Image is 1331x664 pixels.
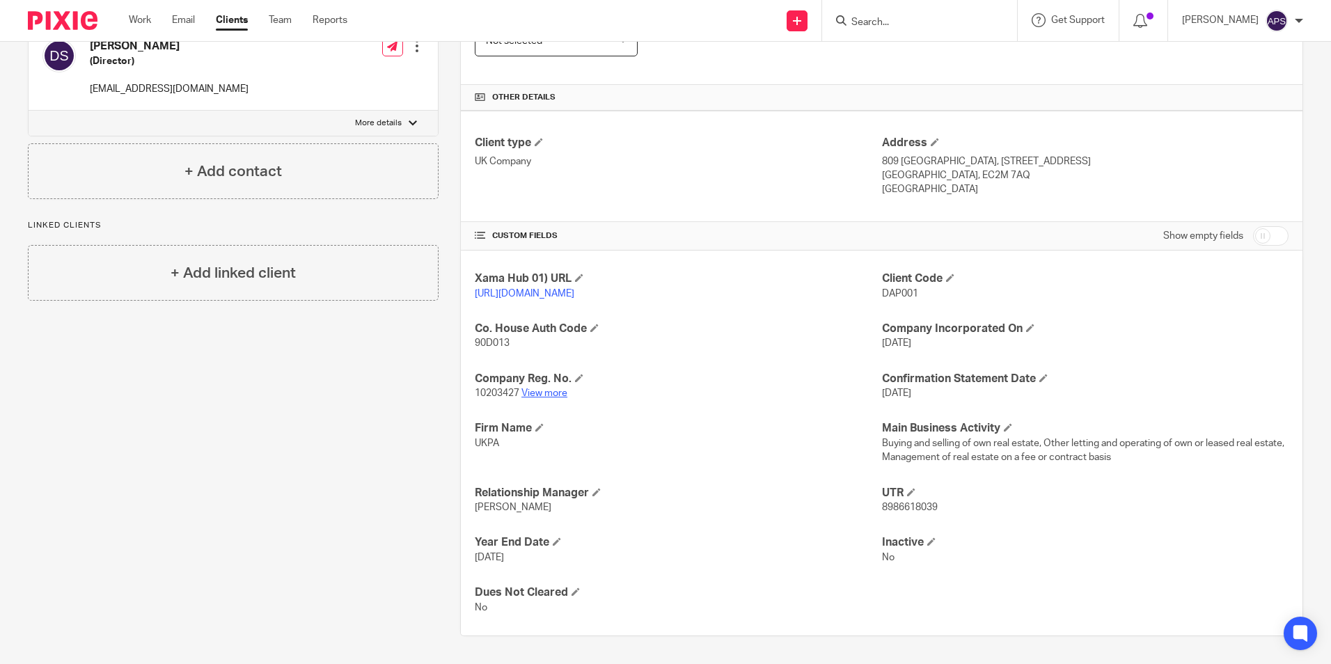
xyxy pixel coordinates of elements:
h4: Firm Name [475,421,881,436]
h4: Company Incorporated On [882,322,1289,336]
h4: Confirmation Statement Date [882,372,1289,386]
a: Clients [216,13,248,27]
p: Linked clients [28,220,439,231]
span: [PERSON_NAME] [475,503,551,512]
p: UK Company [475,155,881,168]
a: [URL][DOMAIN_NAME] [475,289,574,299]
h4: Dues Not Cleared [475,585,881,600]
span: No [882,553,895,562]
h4: Client Code [882,271,1289,286]
a: Work [129,13,151,27]
span: Buying and selling of own real estate, Other letting and operating of own or leased real estate, ... [882,438,1284,462]
p: [PERSON_NAME] [1182,13,1259,27]
h4: Year End Date [475,535,881,550]
h4: + Add linked client [171,262,296,284]
span: Other details [492,92,556,103]
span: [DATE] [882,338,911,348]
span: 8986618039 [882,503,938,512]
h4: Client type [475,136,881,150]
span: No [475,603,487,612]
h4: + Add contact [184,161,282,182]
p: More details [355,118,402,129]
input: Search [850,17,975,29]
h4: Address [882,136,1289,150]
img: svg%3E [1266,10,1288,32]
a: View more [521,388,567,398]
h4: Relationship Manager [475,486,881,500]
img: svg%3E [42,39,76,72]
span: [DATE] [475,553,504,562]
p: [GEOGRAPHIC_DATA], EC2M 7AQ [882,168,1289,182]
a: Email [172,13,195,27]
h4: [PERSON_NAME] [90,39,249,54]
label: Show empty fields [1163,229,1243,243]
span: 90D013 [475,338,510,348]
span: 10203427 [475,388,519,398]
p: 809 [GEOGRAPHIC_DATA], [STREET_ADDRESS] [882,155,1289,168]
span: UKPA [475,438,499,448]
p: [GEOGRAPHIC_DATA] [882,182,1289,196]
h4: Xama Hub 01) URL [475,271,881,286]
h5: (Director) [90,54,249,68]
h4: Inactive [882,535,1289,550]
h4: Co. House Auth Code [475,322,881,336]
h4: Main Business Activity [882,421,1289,436]
span: Not selected [486,36,542,46]
a: Reports [313,13,347,27]
img: Pixie [28,11,97,30]
h4: UTR [882,486,1289,500]
h4: Company Reg. No. [475,372,881,386]
p: [EMAIL_ADDRESS][DOMAIN_NAME] [90,82,249,96]
span: Get Support [1051,15,1105,25]
span: [DATE] [882,388,911,398]
h4: CUSTOM FIELDS [475,230,881,242]
span: DAP001 [882,289,918,299]
a: Team [269,13,292,27]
